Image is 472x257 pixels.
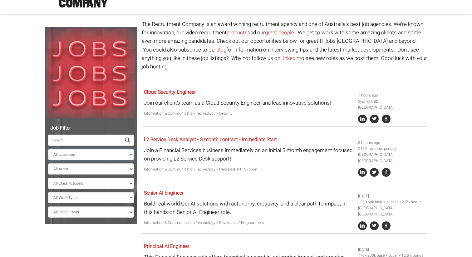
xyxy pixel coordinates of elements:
h5: Job Filter [48,126,134,131]
p: Information & Communication Technology > Security [144,111,353,116]
a: products [227,29,248,37]
p: Information & Communication Technology > Developers / Programmers [144,220,353,226]
p: The Recruitment Company is an award winning recruitment agency and one of Australia's best job ag... [142,20,427,71]
li: [GEOGRAPHIC_DATA] [GEOGRAPHIC_DATA] [358,152,425,164]
a: Cloud Security Engineer [144,88,196,96]
p: Information & Communication Technology > Help Desk & IT Support [144,166,353,172]
li: [DATE] [358,193,425,199]
li: 135-160k base + super + 12.5% bonus [358,199,425,205]
li: 7 hours ago [358,92,425,98]
a: Senior AI Engineer [144,189,184,197]
li: [GEOGRAPHIC_DATA] [GEOGRAPHIC_DATA] [358,205,425,217]
p: Join a Financial Services business immediately on an initial 3 month engagement focused on provid... [144,146,353,163]
img: Jobs, Jobs, Jobs [45,27,137,119]
input: Search [48,135,121,146]
a: blog [216,46,226,54]
p: Join our client’s team as a Cloud Security Engineer and lead innovative solutions! [144,99,353,107]
a: great people [265,29,294,37]
li: [DATE] [358,247,425,253]
a: L2 Service Desk Analyst - 3 month contract - Immediate Start [144,136,277,143]
p: Build real-world GenAI solutions with autonomy, creativity, and a clear path to impact in this ha... [144,200,353,216]
li: 34 hours ago [358,140,425,146]
li: Sydney CBD [GEOGRAPHIC_DATA] [358,99,425,111]
li: $450 inc super per day [358,146,425,152]
a: Linkedin [280,54,299,62]
a: Principal AI Engineer [144,243,189,250]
